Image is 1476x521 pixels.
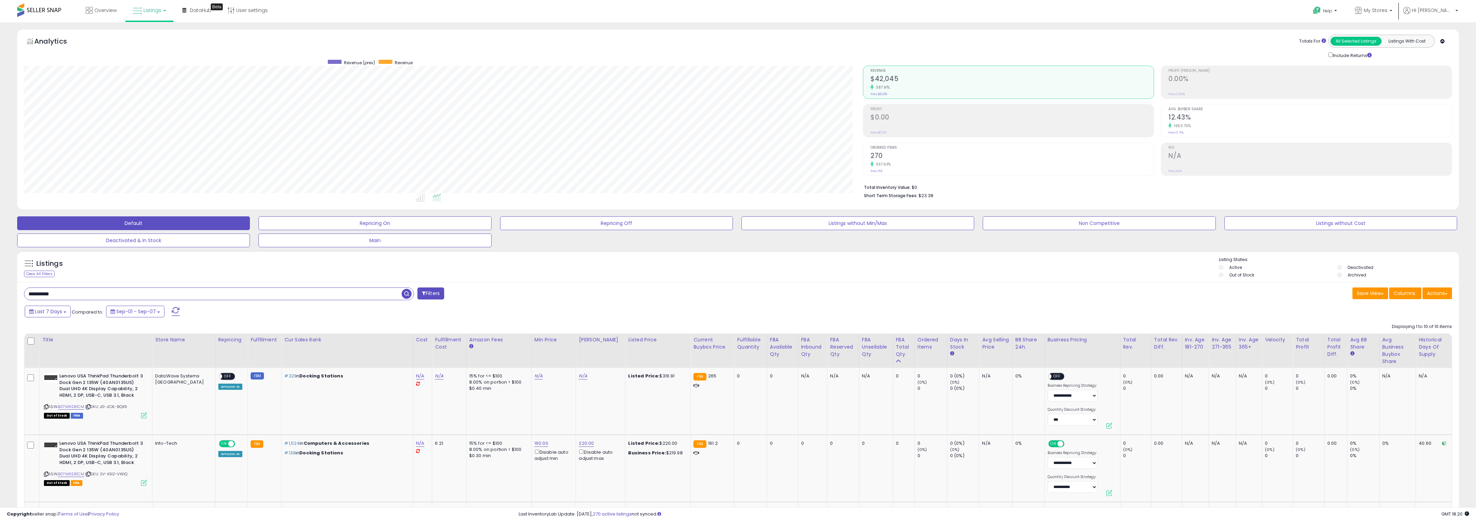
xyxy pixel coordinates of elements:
div: 0 [918,453,947,459]
div: 0 [1123,453,1151,459]
div: Tooltip anchor [211,3,223,10]
div: ASIN: [44,440,147,485]
h2: 270 [870,152,1154,161]
h2: 0.00% [1168,75,1452,84]
span: | SKU: 2V-X3I2-VWIQ [85,471,127,477]
span: Profit [PERSON_NAME] [1168,69,1452,73]
a: B07M6S81CM [58,471,84,477]
div: Fulfillment Cost [435,336,463,351]
span: Last 7 Days [35,308,62,315]
span: Avg. Buybox Share [1168,107,1452,111]
small: (0%) [1350,447,1360,452]
small: (0%) [1123,380,1133,385]
span: $23.38 [919,192,933,199]
a: 160.00 [534,440,548,447]
button: Deactivated & In Stock [17,234,250,247]
div: Avg Selling Price [982,336,1009,351]
span: FBM [71,413,83,419]
a: 220.00 [579,440,594,447]
small: (0%) [950,380,960,385]
a: Help [1307,1,1344,22]
span: Columns [1394,290,1415,297]
div: Repricing [218,336,245,343]
div: Info-Tech [155,440,210,446]
div: 0.00 [1327,373,1342,379]
div: Cost [416,336,429,343]
div: 0 [1123,385,1151,392]
small: FBA [251,440,263,448]
div: FBA Reserved Qty [830,336,856,358]
label: Quantity Discount Strategy: [1048,407,1097,412]
div: 0 [1265,453,1293,459]
div: Include Returns [1323,51,1380,59]
button: Sep-01 - Sep-07 [106,306,164,317]
div: 0.00 [1327,440,1342,446]
div: BB Share 24h. [1015,336,1042,351]
div: 0 [737,440,762,446]
small: (0%) [1265,447,1275,452]
button: Listings without Min/Max [741,216,974,230]
div: 0.00 [1154,440,1177,446]
h2: $42,045 [870,75,1154,84]
div: [PERSON_NAME] [579,336,622,343]
label: Active [1229,264,1242,270]
small: (0%) [1265,380,1275,385]
div: $0.30 min [469,453,526,459]
span: Compared to: [72,309,103,315]
span: Docking Stations [299,450,343,456]
div: Min Price [534,336,573,343]
small: Prev: 0.00% [1168,92,1185,96]
small: (0%) [918,447,927,452]
span: Profit [870,107,1154,111]
div: FBA inbound Qty [801,336,825,358]
h5: Listings [36,259,63,269]
span: Computers & Accessories [304,440,369,446]
button: Last 7 Days [25,306,71,317]
div: 0% [1015,440,1039,446]
span: FBA [71,480,82,486]
small: Prev: $8,618 [870,92,887,96]
div: 6.21 [435,440,461,446]
div: Inv. Age 271-365 [1212,336,1233,351]
small: 357.63% [874,162,891,167]
label: Out of Stock [1229,272,1254,278]
div: Store Name [155,336,212,343]
span: #321 [284,373,296,379]
div: N/A [1239,440,1257,446]
h2: $0.00 [870,113,1154,123]
a: Hi [PERSON_NAME] [1403,7,1458,22]
div: 0% [1350,385,1379,392]
small: Prev: N/A [1168,169,1182,173]
span: 161.2 [708,440,718,446]
div: 0% [1350,373,1379,379]
small: Amazon Fees. [469,343,473,350]
div: N/A [982,440,1007,446]
label: Deactivated [1348,264,1373,270]
div: Fulfillment [251,336,278,343]
div: Inv. Age 365+ [1239,336,1259,351]
div: 0 [862,440,888,446]
div: Historical Days Of Supply [1419,336,1449,358]
span: OFF [1051,374,1062,380]
a: Terms of Use [59,511,88,517]
small: FBM [251,372,264,380]
div: 0 [1123,440,1151,446]
div: 0 [896,440,909,446]
small: 387.91% [874,85,890,90]
div: Cur Sales Rank [284,336,410,343]
span: DataHub [190,7,211,14]
div: N/A [982,373,1007,379]
button: Listings without Cost [1224,216,1457,230]
div: 0 [801,440,822,446]
span: OFF [234,441,245,447]
div: $219.98 [628,450,685,456]
span: My Stores [1364,7,1387,14]
h2: 12.43% [1168,113,1452,123]
span: Revenue [870,69,1154,73]
div: Title [42,336,149,343]
p: in [284,373,407,379]
div: 0 [830,440,853,446]
div: 8.00% on portion > $100 [469,379,526,385]
label: Quantity Discount Strategy: [1048,475,1097,479]
div: Listed Price [628,336,688,343]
